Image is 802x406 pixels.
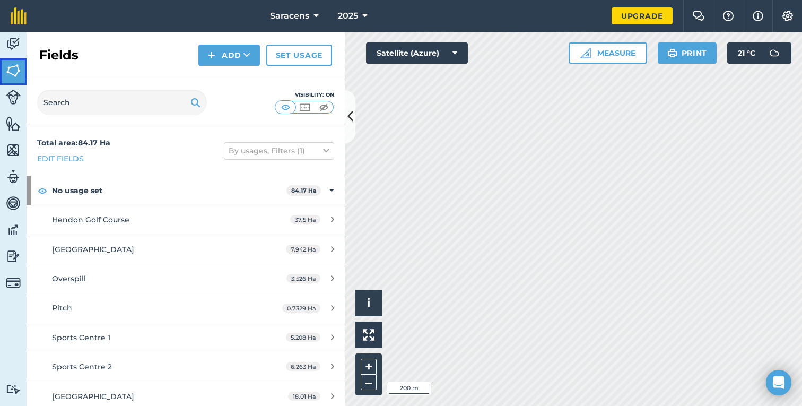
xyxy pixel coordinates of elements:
[290,215,320,224] span: 37.5 Ha
[6,63,21,79] img: svg+xml;base64,PHN2ZyB4bWxucz0iaHR0cDovL3d3dy53My5vcmcvMjAwMC9zdmciIHdpZHRoPSI1NiIgaGVpZ2h0PSI2MC...
[355,290,382,316] button: i
[52,362,112,372] span: Sports Centre 2
[286,333,320,342] span: 5.208 Ha
[580,48,591,58] img: Ruler icon
[6,90,21,105] img: svg+xml;base64,PD94bWwgdmVyc2lvbj0iMS4wIiBlbmNvZGluZz0idXRmLTgiPz4KPCEtLSBHZW5lcmF0b3I6IEFkb2JlIE...
[282,304,320,313] span: 0.7329 Ha
[366,42,468,64] button: Satellite (Azure)
[6,384,21,394] img: svg+xml;base64,PD94bWwgdmVyc2lvbj0iMS4wIiBlbmNvZGluZz0idXRmLTgiPz4KPCEtLSBHZW5lcmF0b3I6IEFkb2JlIE...
[781,11,794,21] img: A cog icon
[738,42,755,64] span: 21 ° C
[275,91,334,99] div: Visibility: On
[6,116,21,132] img: svg+xml;base64,PHN2ZyB4bWxucz0iaHR0cDovL3d3dy53My5vcmcvMjAwMC9zdmciIHdpZHRoPSI1NiIgaGVpZ2h0PSI2MC...
[764,42,785,64] img: svg+xml;base64,PD94bWwgdmVyc2lvbj0iMS4wIiBlbmNvZGluZz0idXRmLTgiPz4KPCEtLSBHZW5lcmF0b3I6IEFkb2JlIE...
[298,102,311,113] img: svg+xml;base64,PHN2ZyB4bWxucz0iaHR0cDovL3d3dy53My5vcmcvMjAwMC9zdmciIHdpZHRoPSI1MCIgaGVpZ2h0PSI0MC...
[6,275,21,290] img: svg+xml;base64,PD94bWwgdmVyc2lvbj0iMS4wIiBlbmNvZGluZz0idXRmLTgiPz4KPCEtLSBHZW5lcmF0b3I6IEFkb2JlIE...
[38,184,47,197] img: svg+xml;base64,PHN2ZyB4bWxucz0iaHR0cDovL3d3dy53My5vcmcvMjAwMC9zdmciIHdpZHRoPSIxOCIgaGVpZ2h0PSIyNC...
[658,42,717,64] button: Print
[6,222,21,238] img: svg+xml;base64,PD94bWwgdmVyc2lvbj0iMS4wIiBlbmNvZGluZz0idXRmLTgiPz4KPCEtLSBHZW5lcmF0b3I6IEFkb2JlIE...
[279,102,292,113] img: svg+xml;base64,PHN2ZyB4bWxucz0iaHR0cDovL3d3dy53My5vcmcvMjAwMC9zdmciIHdpZHRoPSI1MCIgaGVpZ2h0PSI0MC...
[27,352,345,381] a: Sports Centre 26.263 Ha
[361,359,377,375] button: +
[361,375,377,390] button: –
[667,47,677,59] img: svg+xml;base64,PHN2ZyB4bWxucz0iaHR0cDovL3d3dy53My5vcmcvMjAwMC9zdmciIHdpZHRoPSIxOSIgaGVpZ2h0PSIyNC...
[722,11,735,21] img: A question mark icon
[52,274,86,283] span: Overspill
[27,235,345,264] a: [GEOGRAPHIC_DATA]7.942 Ha
[52,176,286,205] strong: No usage set
[727,42,791,64] button: 21 °C
[224,142,334,159] button: By usages, Filters (1)
[753,10,763,22] img: svg+xml;base64,PHN2ZyB4bWxucz0iaHR0cDovL3d3dy53My5vcmcvMjAwMC9zdmciIHdpZHRoPSIxNyIgaGVpZ2h0PSIxNy...
[27,323,345,352] a: Sports Centre 15.208 Ha
[52,303,72,313] span: Pitch
[27,264,345,293] a: Overspill3.526 Ha
[291,187,317,194] strong: 84.17 Ha
[317,102,330,113] img: svg+xml;base64,PHN2ZyB4bWxucz0iaHR0cDovL3d3dy53My5vcmcvMjAwMC9zdmciIHdpZHRoPSI1MCIgaGVpZ2h0PSI0MC...
[37,138,110,148] strong: Total area : 84.17 Ha
[6,169,21,185] img: svg+xml;base64,PD94bWwgdmVyc2lvbj0iMS4wIiBlbmNvZGluZz0idXRmLTgiPz4KPCEtLSBHZW5lcmF0b3I6IEFkb2JlIE...
[37,153,84,165] a: Edit fields
[766,370,791,395] div: Open Intercom Messenger
[569,42,647,64] button: Measure
[367,296,370,309] span: i
[37,90,207,115] input: Search
[190,96,201,109] img: svg+xml;base64,PHN2ZyB4bWxucz0iaHR0cDovL3d3dy53My5vcmcvMjAwMC9zdmciIHdpZHRoPSIxOSIgaGVpZ2h0PSIyNC...
[266,45,332,66] a: Set usage
[286,362,320,371] span: 6.263 Ha
[288,392,320,401] span: 18.01 Ha
[6,248,21,264] img: svg+xml;base64,PD94bWwgdmVyc2lvbj0iMS4wIiBlbmNvZGluZz0idXRmLTgiPz4KPCEtLSBHZW5lcmF0b3I6IEFkb2JlIE...
[11,7,27,24] img: fieldmargin Logo
[612,7,673,24] a: Upgrade
[52,333,110,342] span: Sports Centre 1
[286,245,320,254] span: 7.942 Ha
[338,10,358,22] span: 2025
[198,45,260,66] button: Add
[27,176,345,205] div: No usage set84.17 Ha
[6,36,21,52] img: svg+xml;base64,PD94bWwgdmVyc2lvbj0iMS4wIiBlbmNvZGluZz0idXRmLTgiPz4KPCEtLSBHZW5lcmF0b3I6IEFkb2JlIE...
[39,47,79,64] h2: Fields
[52,245,134,254] span: [GEOGRAPHIC_DATA]
[286,274,320,283] span: 3.526 Ha
[363,329,374,341] img: Four arrows, one pointing top left, one top right, one bottom right and the last bottom left
[52,215,129,224] span: Hendon Golf Course
[52,392,134,401] span: [GEOGRAPHIC_DATA]
[27,205,345,234] a: Hendon Golf Course37.5 Ha
[6,195,21,211] img: svg+xml;base64,PD94bWwgdmVyc2lvbj0iMS4wIiBlbmNvZGluZz0idXRmLTgiPz4KPCEtLSBHZW5lcmF0b3I6IEFkb2JlIE...
[6,142,21,158] img: svg+xml;base64,PHN2ZyB4bWxucz0iaHR0cDovL3d3dy53My5vcmcvMjAwMC9zdmciIHdpZHRoPSI1NiIgaGVpZ2h0PSI2MC...
[692,11,705,21] img: Two speech bubbles overlapping with the left bubble in the forefront
[27,293,345,322] a: Pitch0.7329 Ha
[270,10,309,22] span: Saracens
[208,49,215,62] img: svg+xml;base64,PHN2ZyB4bWxucz0iaHR0cDovL3d3dy53My5vcmcvMjAwMC9zdmciIHdpZHRoPSIxNCIgaGVpZ2h0PSIyNC...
